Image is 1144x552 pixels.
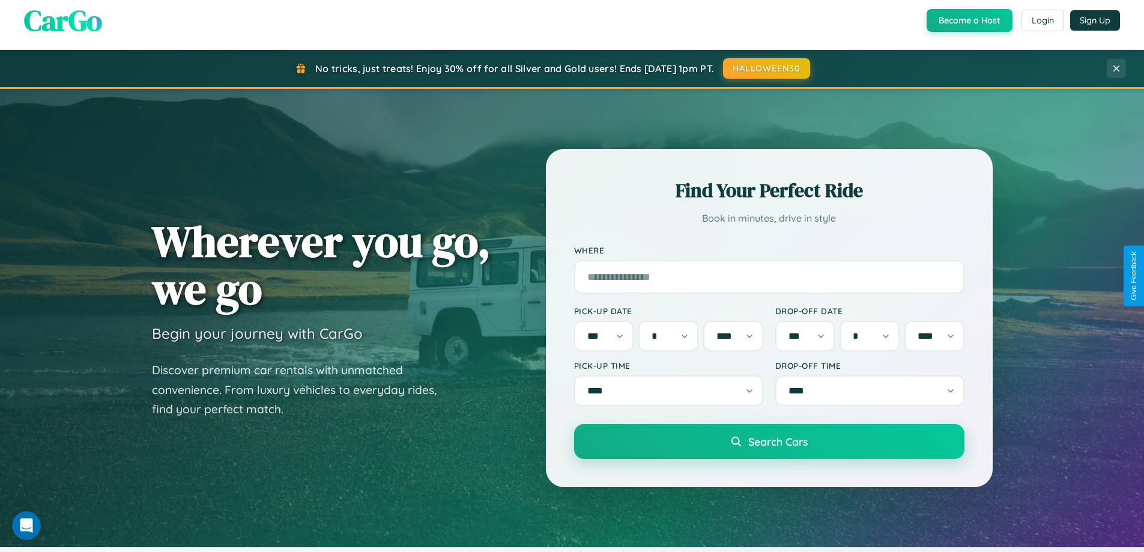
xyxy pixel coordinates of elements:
label: Drop-off Time [775,360,964,371]
button: Sign Up [1070,10,1120,31]
label: Drop-off Date [775,306,964,316]
span: Search Cars [748,435,808,448]
label: Pick-up Date [574,306,763,316]
p: Discover premium car rentals with unmatched convenience. From luxury vehicles to everyday rides, ... [152,360,452,419]
p: Book in minutes, drive in style [574,210,964,227]
label: Pick-up Time [574,360,763,371]
span: No tricks, just treats! Enjoy 30% off for all Silver and Gold users! Ends [DATE] 1pm PT. [315,62,714,74]
button: Become a Host [927,9,1012,32]
h2: Find Your Perfect Ride [574,177,964,204]
h1: Wherever you go, we go [152,217,491,312]
iframe: Intercom live chat [12,511,41,540]
button: Search Cars [574,424,964,459]
span: CarGo [24,1,102,40]
div: Give Feedback [1130,252,1138,300]
label: Where [574,245,964,255]
button: HALLOWEEN30 [723,58,810,79]
h3: Begin your journey with CarGo [152,324,363,342]
button: Login [1021,10,1064,31]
